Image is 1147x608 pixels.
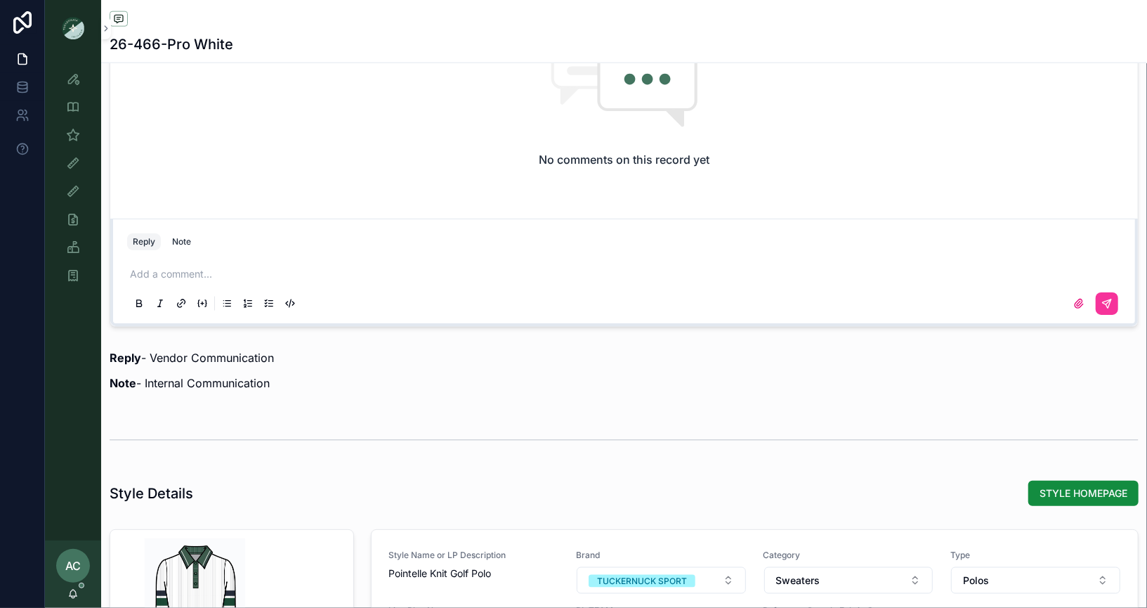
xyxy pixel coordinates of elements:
[388,550,559,561] span: Style Name or LP Description
[166,233,197,250] button: Note
[65,557,81,574] span: AC
[110,375,1139,392] p: - Internal Communication
[963,574,989,588] span: Polos
[539,151,709,168] h2: No comments on this record yet
[172,236,191,247] div: Note
[110,34,233,54] h1: 26-466-Pro White
[1040,486,1127,500] span: STYLE HOMEPAGE
[62,17,84,39] img: App logo
[110,349,1139,366] p: - Vendor Communication
[110,376,136,390] strong: Note
[951,567,1120,594] button: Select Button
[388,567,559,581] span: Pointelle Knit Golf Polo
[776,574,820,588] span: Sweaters
[576,550,747,561] span: Brand
[950,550,1121,561] span: Type
[763,550,934,561] span: Category
[110,351,141,365] strong: Reply
[1028,481,1139,506] button: STYLE HOMEPAGE
[597,575,687,588] div: TUCKERNUCK SPORT
[127,233,161,250] button: Reply
[764,567,933,594] button: Select Button
[110,484,193,503] h1: Style Details
[45,56,101,306] div: scrollable content
[577,567,746,594] button: Select Button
